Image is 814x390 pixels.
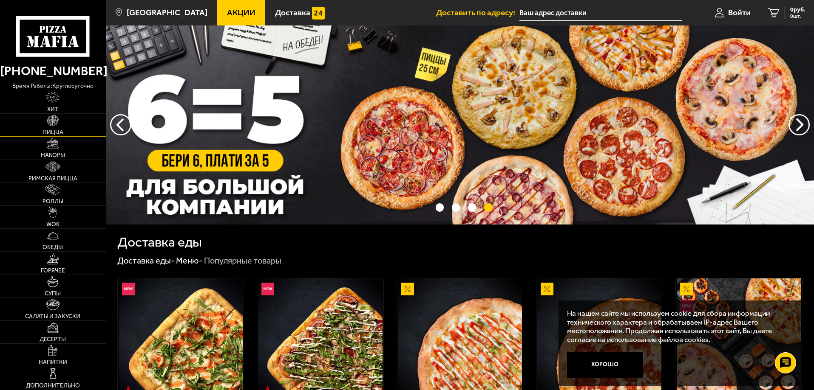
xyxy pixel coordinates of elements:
[790,14,805,19] span: 0 шт.
[110,114,131,135] button: следующий
[680,283,693,295] img: Акционный
[26,383,80,389] span: Дополнительно
[28,176,77,182] span: Римская пицца
[680,300,693,312] img: Новинка
[176,255,203,266] a: Меню-
[312,7,325,20] img: 15daf4d41897b9f0e9f617042186c801.svg
[541,283,553,295] img: Акционный
[41,268,65,274] span: Горячее
[43,199,63,205] span: Роллы
[43,244,63,250] span: Обеды
[227,8,255,17] span: Акции
[519,5,682,21] input: Ваш адрес доставки
[788,114,810,135] button: предыдущий
[46,222,60,227] span: WOK
[127,8,207,17] span: [GEOGRAPHIC_DATA]
[45,291,61,297] span: Супы
[567,309,789,344] p: На нашем сайте мы используем cookie для сбора информации технического характера и обрабатываем IP...
[401,283,414,295] img: Акционный
[567,352,644,378] button: Хорошо
[728,8,751,17] span: Войти
[436,8,519,17] span: Доставить по адресу:
[117,255,175,266] a: Доставка еды-
[452,203,460,211] button: точки переключения
[275,8,310,17] span: Доставка
[261,283,274,295] img: Новинка
[790,7,805,13] span: 0 руб.
[47,107,59,112] span: Хит
[43,129,63,135] span: Пицца
[40,337,66,342] span: Десерты
[484,203,492,211] button: точки переключения
[468,203,476,211] button: точки переключения
[436,203,444,211] button: точки переключения
[39,359,67,365] span: Напитки
[204,255,281,267] div: Популярные товары
[41,152,65,158] span: Наборы
[122,283,135,295] img: Новинка
[25,314,80,320] span: Салаты и закуски
[117,236,202,249] h1: Доставка еды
